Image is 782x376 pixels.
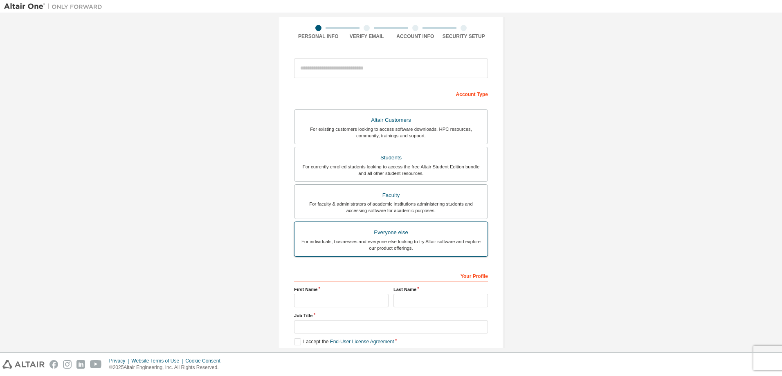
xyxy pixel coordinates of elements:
label: I accept the [294,338,394,345]
div: For faculty & administrators of academic institutions administering students and accessing softwa... [299,201,483,214]
div: For individuals, businesses and everyone else looking to try Altair software and explore our prod... [299,238,483,251]
div: Account Type [294,87,488,100]
img: linkedin.svg [76,360,85,369]
div: Students [299,152,483,163]
label: First Name [294,286,389,293]
div: Security Setup [440,33,488,40]
div: For existing customers looking to access software downloads, HPC resources, community, trainings ... [299,126,483,139]
img: facebook.svg [49,360,58,369]
p: © [109,364,225,371]
label: Last Name [393,286,488,293]
div: Cookie Consent [185,358,225,364]
div: Verify Email [343,33,391,40]
font: 2025 Altair Engineering, Inc. All Rights Reserved. [113,365,219,370]
label: Job Title [294,312,488,319]
div: Account Info [391,33,440,40]
div: Website Terms of Use [131,358,185,364]
div: Your Profile [294,269,488,282]
img: instagram.svg [63,360,72,369]
div: Faculty [299,190,483,201]
div: Altair Customers [299,114,483,126]
div: Personal Info [294,33,343,40]
div: Everyone else [299,227,483,238]
img: Altair One [4,2,106,11]
img: youtube.svg [90,360,102,369]
img: altair_logo.svg [2,360,45,369]
a: End-User License Agreement [330,339,394,345]
div: Privacy [109,358,131,364]
div: For currently enrolled students looking to access the free Altair Student Edition bundle and all ... [299,163,483,177]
